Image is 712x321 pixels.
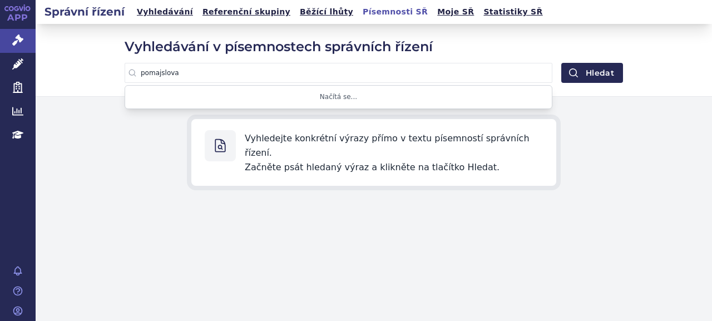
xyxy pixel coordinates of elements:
[36,4,133,19] h2: Správní řízení
[133,4,196,19] a: Vyhledávání
[125,37,623,56] h2: Vyhledávání v písemnostech správních řízení
[561,63,623,83] button: Hledat
[125,88,552,106] li: Načítá se...
[296,4,357,19] a: Běžící lhůty
[199,4,294,19] a: Referenční skupiny
[245,130,543,175] p: Vyhledejte konkrétní výrazy přímo v textu písemností správních řízení. Začněte psát hledaný výraz...
[434,4,477,19] a: Moje SŘ
[125,63,552,83] input: např. §39b odst. 2 písm. b), rovnováhy mezi dvěma protipóly, nejbližší terapeuticky porovnatelný,...
[480,4,546,19] a: Statistiky SŘ
[359,4,431,19] a: Písemnosti SŘ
